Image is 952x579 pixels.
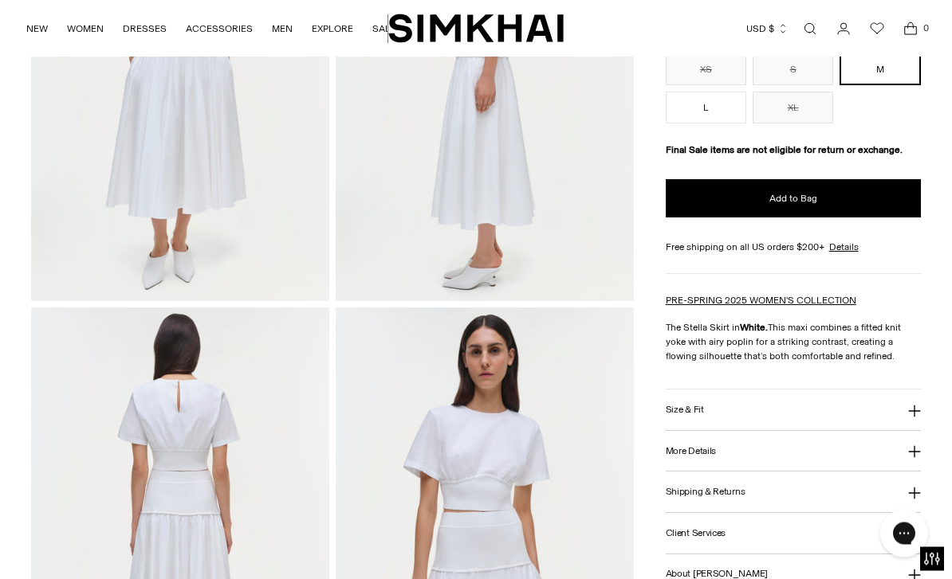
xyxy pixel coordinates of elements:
h3: Client Services [666,529,726,539]
button: XL [753,92,833,124]
span: 0 [919,21,933,35]
strong: Final Sale items are not eligible for return or exchange. [666,145,903,156]
span: Add to Bag [769,192,817,205]
button: S [753,54,833,86]
a: Wishlist [861,13,893,45]
button: More Details [666,432,921,472]
a: Details [829,241,859,255]
a: MEN [272,11,293,46]
iframe: Gorgias live chat messenger [872,504,936,563]
a: WOMEN [67,11,104,46]
iframe: Sign Up via Text for Offers [13,518,160,566]
a: DRESSES [123,11,167,46]
button: M [840,54,920,86]
button: Shipping & Returns [666,472,921,513]
button: USD $ [746,11,789,46]
button: L [666,92,746,124]
h3: Shipping & Returns [666,487,745,498]
button: Client Services [666,514,921,554]
strong: White. [740,323,768,334]
a: Open search modal [794,13,826,45]
a: Open cart modal [895,13,926,45]
a: PRE-SPRING 2025 WOMEN'S COLLECTION [666,295,856,307]
a: Go to the account page [828,13,860,45]
a: ACCESSORIES [186,11,253,46]
button: XS [666,54,746,86]
p: The Stella Skirt in This maxi combines a fitted knit yoke with airy poplin for a striking contras... [666,321,921,364]
a: SALE [372,11,396,46]
button: Size & Fit [666,390,921,431]
h3: More Details [666,446,716,456]
div: Free shipping on all US orders $200+ [666,241,921,255]
a: SIMKHAI [388,13,564,44]
a: NEW [26,11,48,46]
a: EXPLORE [312,11,353,46]
button: Add to Bag [666,180,921,218]
h3: Size & Fit [666,405,704,416]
